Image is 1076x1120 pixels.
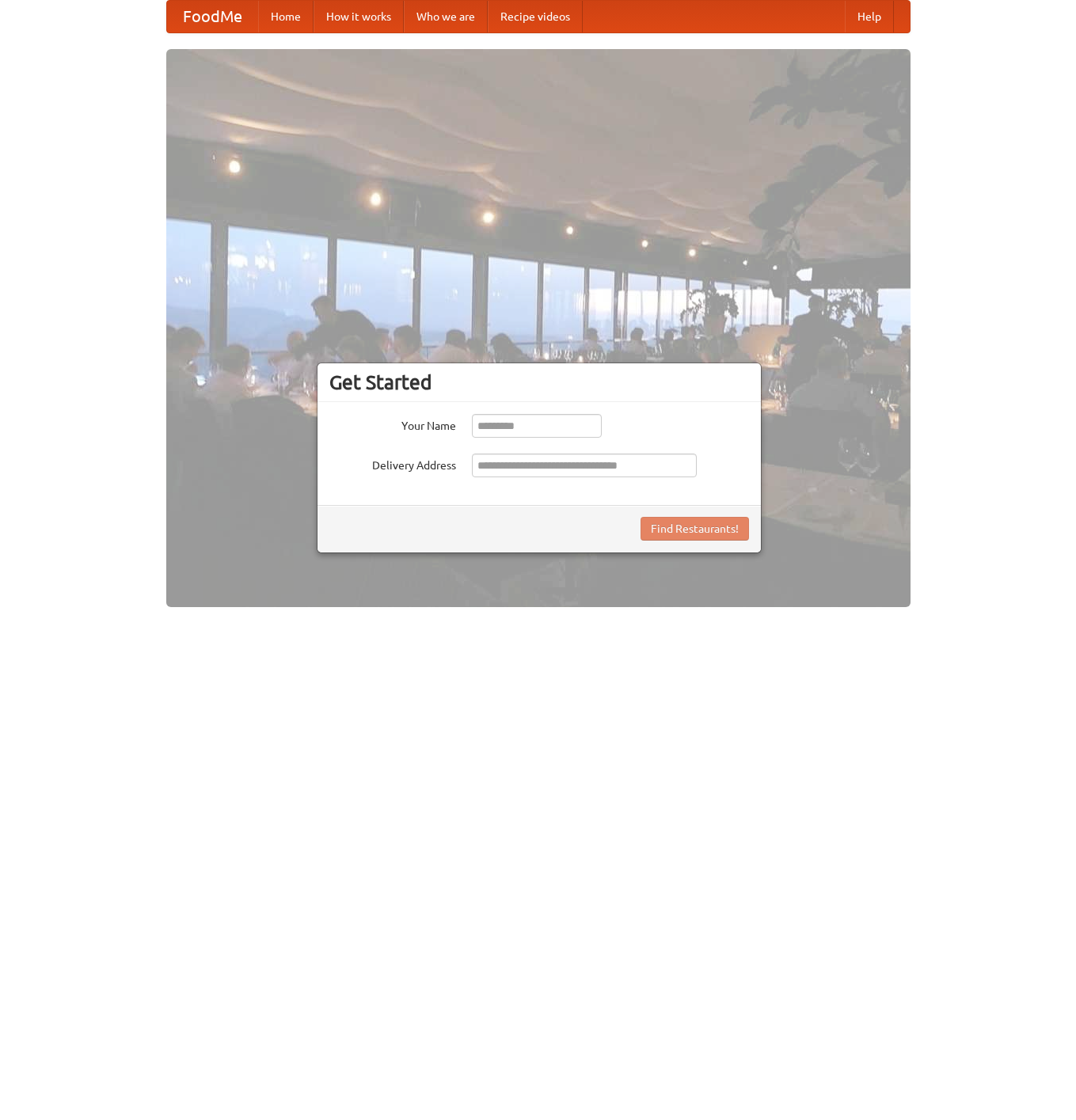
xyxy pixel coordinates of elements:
[329,370,749,394] h3: Get Started
[167,1,258,32] a: FoodMe
[641,517,749,541] button: Find Restaurants!
[258,1,314,32] a: Home
[404,1,488,32] a: Who we are
[314,1,404,32] a: How it works
[845,1,894,32] a: Help
[329,454,456,473] label: Delivery Address
[329,414,456,434] label: Your Name
[488,1,583,32] a: Recipe videos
